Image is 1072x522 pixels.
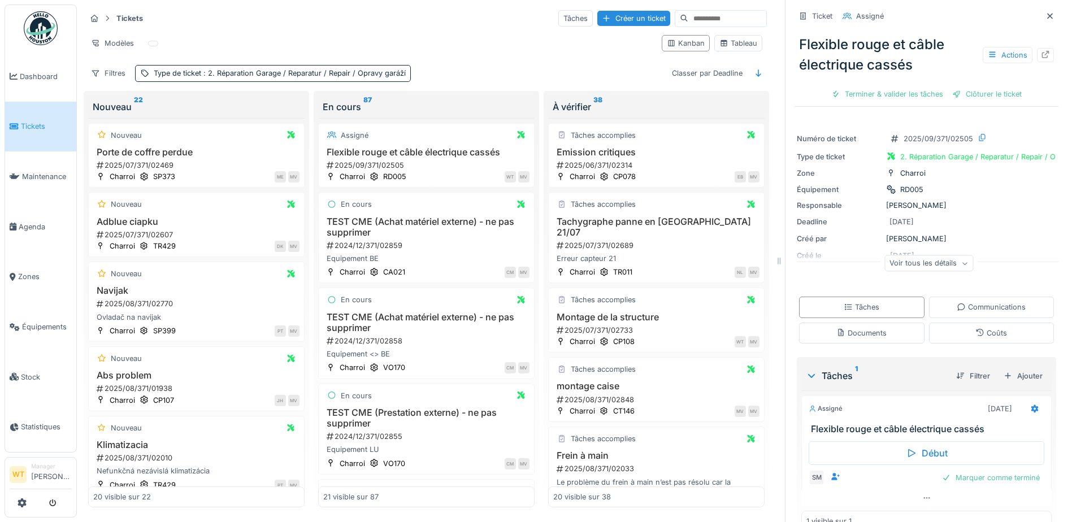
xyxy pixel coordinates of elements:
[288,241,300,252] div: MV
[96,383,300,394] div: 2025/08/371/01938
[570,336,595,347] div: Charroi
[735,267,746,278] div: NL
[275,241,286,252] div: DK
[383,362,405,373] div: VO170
[96,229,300,240] div: 2025/07/371/02607
[5,352,76,402] a: Stock
[323,312,530,333] h3: TEST CME (Achat matériel externe) - ne pas supprimer
[809,404,843,414] div: Assigné
[900,184,923,195] div: RD005
[323,491,379,502] div: 21 visible sur 87
[884,255,973,272] div: Voir tous les détails
[22,171,72,182] span: Maintenance
[570,406,595,416] div: Charroi
[325,160,530,171] div: 2025/09/371/02505
[323,253,530,264] div: Equipement BE
[571,433,636,444] div: Tâches accomplies
[340,171,365,182] div: Charroi
[110,241,135,251] div: Charroi
[5,402,76,453] a: Statistiques
[505,267,516,278] div: CM
[571,294,636,305] div: Tâches accomplies
[288,325,300,337] div: MV
[975,328,1007,338] div: Coûts
[341,130,368,141] div: Assigné
[323,407,530,429] h3: TEST CME (Prestation externe) - ne pas supprimer
[555,394,759,405] div: 2025/08/371/02848
[323,216,530,238] h3: TEST CME (Achat matériel externe) - ne pas supprimer
[112,13,147,24] strong: Tickets
[323,100,530,114] div: En cours
[570,171,595,182] div: Charroi
[553,216,759,238] h3: Tachygraphe panne en [GEOGRAPHIC_DATA] 21/07
[571,364,636,375] div: Tâches accomplies
[806,369,947,382] div: Tâches
[797,200,882,211] div: Responsable
[553,253,759,264] div: Erreur capteur 21
[153,325,176,336] div: SP399
[613,406,635,416] div: CT146
[96,160,300,171] div: 2025/07/371/02469
[288,395,300,406] div: MV
[735,336,746,347] div: WT
[553,100,760,114] div: À vérifier
[518,362,530,373] div: MV
[827,86,948,102] div: Terminer & valider les tâches
[900,168,926,179] div: Charroi
[20,71,72,82] span: Dashboard
[325,240,530,251] div: 2024/12/371/02859
[5,102,76,152] a: Tickets
[93,216,300,227] h3: Adblue ciapku
[383,171,406,182] div: RD005
[86,35,139,51] div: Modèles
[341,199,372,210] div: En cours
[797,233,1056,244] div: [PERSON_NAME]
[5,302,76,352] a: Équipements
[571,199,636,210] div: Tâches accomplies
[836,328,887,338] div: Documents
[340,267,365,277] div: Charroi
[31,462,72,486] li: [PERSON_NAME]
[797,184,882,195] div: Équipement
[275,171,286,182] div: ME
[21,372,72,382] span: Stock
[719,38,757,49] div: Tableau
[275,480,286,491] div: PT
[22,321,72,332] span: Équipements
[571,130,636,141] div: Tâches accomplies
[797,151,882,162] div: Type de ticket
[5,252,76,302] a: Zones
[844,302,879,312] div: Tâches
[856,11,884,21] div: Assigné
[999,368,1047,384] div: Ajouter
[31,462,72,471] div: Manager
[19,221,72,232] span: Agenda
[904,133,973,144] div: 2025/09/371/02505
[110,395,135,406] div: Charroi
[325,431,530,442] div: 2024/12/371/02855
[110,171,135,182] div: Charroi
[553,147,759,158] h3: Emission critiques
[363,100,372,114] sup: 87
[593,100,602,114] sup: 38
[735,406,746,417] div: MV
[555,240,759,251] div: 2025/07/371/02689
[555,325,759,336] div: 2025/07/371/02733
[93,466,300,476] div: Nefunkčná nezávislá klimatizácia
[18,271,72,282] span: Zones
[111,199,142,210] div: Nouveau
[748,267,759,278] div: MV
[518,267,530,278] div: MV
[952,368,995,384] div: Filtrer
[323,444,530,455] div: Equipement LU
[341,294,372,305] div: En cours
[93,491,151,502] div: 20 visible sur 22
[110,480,135,490] div: Charroi
[10,462,72,489] a: WT Manager[PERSON_NAME]
[5,202,76,252] a: Agenda
[957,302,1026,312] div: Communications
[341,390,372,401] div: En cours
[325,336,530,346] div: 2024/12/371/02858
[748,406,759,417] div: MV
[597,11,670,26] div: Créer un ticket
